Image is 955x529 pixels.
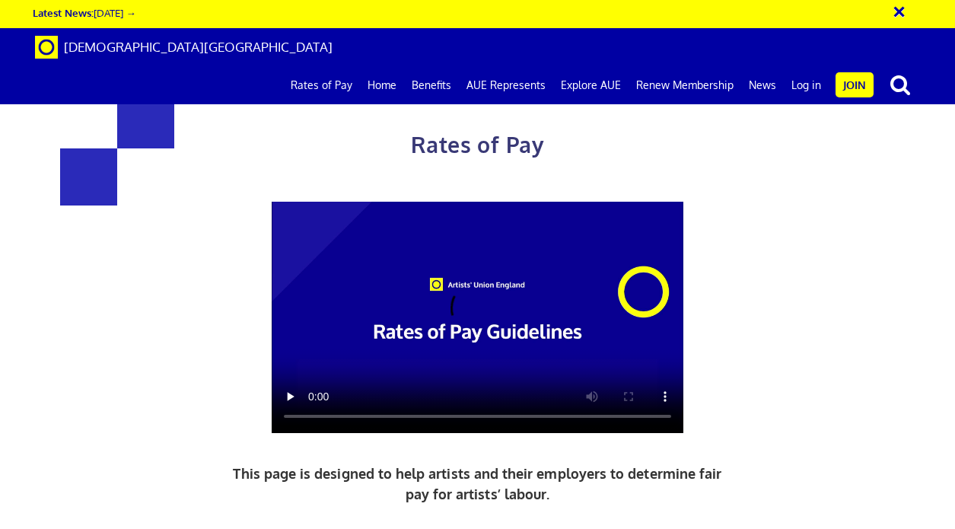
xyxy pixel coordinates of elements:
a: Home [360,66,404,104]
a: Latest News:[DATE] → [33,6,135,19]
span: [DEMOGRAPHIC_DATA][GEOGRAPHIC_DATA] [64,39,333,55]
a: Join [836,72,874,97]
button: search [877,69,924,100]
a: AUE Represents [459,66,553,104]
a: Benefits [404,66,459,104]
a: Rates of Pay [283,66,360,104]
a: News [741,66,784,104]
a: Explore AUE [553,66,629,104]
a: Brand [DEMOGRAPHIC_DATA][GEOGRAPHIC_DATA] [24,28,344,66]
strong: Latest News: [33,6,94,19]
a: Log in [784,66,829,104]
span: Rates of Pay [411,131,544,158]
a: Renew Membership [629,66,741,104]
